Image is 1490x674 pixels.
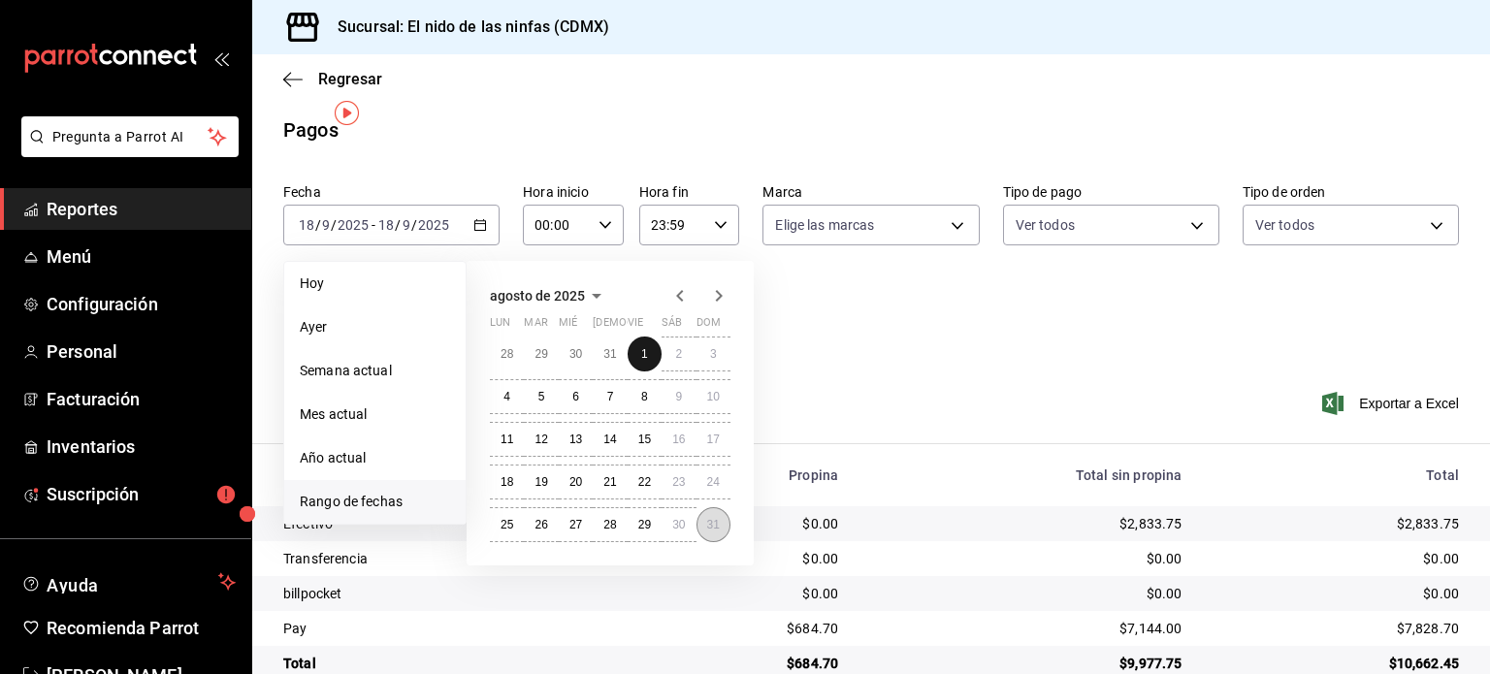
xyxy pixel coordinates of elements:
[710,347,717,361] abbr: 3 de agosto de 2025
[696,422,730,457] button: 17 de agosto de 2025
[47,481,236,507] span: Suscripción
[638,475,651,489] abbr: 22 de agosto de 2025
[395,217,401,233] span: /
[696,337,730,371] button: 3 de agosto de 2025
[283,619,632,638] div: Pay
[335,101,359,125] img: Tooltip marker
[559,379,593,414] button: 6 de agosto de 2025
[559,465,593,499] button: 20 de agosto de 2025
[490,507,524,542] button: 25 de agosto de 2025
[603,347,616,361] abbr: 31 de julio de 2025
[524,465,558,499] button: 19 de agosto de 2025
[628,422,662,457] button: 15 de agosto de 2025
[675,390,682,403] abbr: 9 de agosto de 2025
[490,337,524,371] button: 28 de julio de 2025
[641,390,648,403] abbr: 8 de agosto de 2025
[675,347,682,361] abbr: 2 de agosto de 2025
[672,475,685,489] abbr: 23 de agosto de 2025
[298,217,315,233] input: --
[869,549,1182,568] div: $0.00
[402,217,411,233] input: --
[593,316,707,337] abbr: jueves
[501,475,513,489] abbr: 18 de agosto de 2025
[322,16,609,39] h3: Sucursal: El nido de las ninfas (CDMX)
[534,347,547,361] abbr: 29 de julio de 2025
[603,475,616,489] abbr: 21 de agosto de 2025
[1326,392,1459,415] span: Exportar a Excel
[524,316,547,337] abbr: martes
[638,518,651,531] abbr: 29 de agosto de 2025
[47,243,236,270] span: Menú
[503,390,510,403] abbr: 4 de agosto de 2025
[662,337,696,371] button: 2 de agosto de 2025
[869,514,1182,533] div: $2,833.75
[47,338,236,365] span: Personal
[603,433,616,446] abbr: 14 de agosto de 2025
[696,507,730,542] button: 31 de agosto de 2025
[283,185,500,199] label: Fecha
[672,518,685,531] abbr: 30 de agosto de 2025
[283,70,382,88] button: Regresar
[534,433,547,446] abbr: 12 de agosto de 2025
[1213,654,1459,673] div: $10,662.45
[707,390,720,403] abbr: 10 de agosto de 2025
[300,404,450,425] span: Mes actual
[300,361,450,381] span: Semana actual
[524,422,558,457] button: 12 de agosto de 2025
[696,316,721,337] abbr: domingo
[1213,549,1459,568] div: $0.00
[1213,584,1459,603] div: $0.00
[696,379,730,414] button: 10 de agosto de 2025
[523,185,624,199] label: Hora inicio
[869,467,1182,483] div: Total sin propina
[775,215,874,235] span: Elige las marcas
[372,217,375,233] span: -
[559,422,593,457] button: 13 de agosto de 2025
[300,317,450,337] span: Ayer
[593,337,627,371] button: 31 de julio de 2025
[300,492,450,512] span: Rango de fechas
[538,390,545,403] abbr: 5 de agosto de 2025
[663,619,838,638] div: $684.70
[672,433,685,446] abbr: 16 de agosto de 2025
[696,465,730,499] button: 24 de agosto de 2025
[47,291,236,317] span: Configuración
[628,465,662,499] button: 22 de agosto de 2025
[300,273,450,294] span: Hoy
[663,584,838,603] div: $0.00
[662,379,696,414] button: 9 de agosto de 2025
[411,217,417,233] span: /
[559,507,593,542] button: 27 de agosto de 2025
[524,337,558,371] button: 29 de julio de 2025
[524,379,558,414] button: 5 de agosto de 2025
[707,433,720,446] abbr: 17 de agosto de 2025
[490,465,524,499] button: 18 de agosto de 2025
[662,422,696,457] button: 16 de agosto de 2025
[559,316,577,337] abbr: miércoles
[639,185,740,199] label: Hora fin
[47,615,236,641] span: Recomienda Parrot
[501,347,513,361] abbr: 28 de julio de 2025
[490,422,524,457] button: 11 de agosto de 2025
[707,475,720,489] abbr: 24 de agosto de 2025
[47,196,236,222] span: Reportes
[572,390,579,403] abbr: 6 de agosto de 2025
[490,288,585,304] span: agosto de 2025
[593,465,627,499] button: 21 de agosto de 2025
[628,337,662,371] button: 1 de agosto de 2025
[490,379,524,414] button: 4 de agosto de 2025
[569,433,582,446] abbr: 13 de agosto de 2025
[559,337,593,371] button: 30 de julio de 2025
[641,347,648,361] abbr: 1 de agosto de 2025
[501,518,513,531] abbr: 25 de agosto de 2025
[869,619,1182,638] div: $7,144.00
[569,347,582,361] abbr: 30 de julio de 2025
[662,316,682,337] abbr: sábado
[534,475,547,489] abbr: 19 de agosto de 2025
[593,507,627,542] button: 28 de agosto de 2025
[1213,514,1459,533] div: $2,833.75
[663,654,838,673] div: $684.70
[628,507,662,542] button: 29 de agosto de 2025
[300,448,450,468] span: Año actual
